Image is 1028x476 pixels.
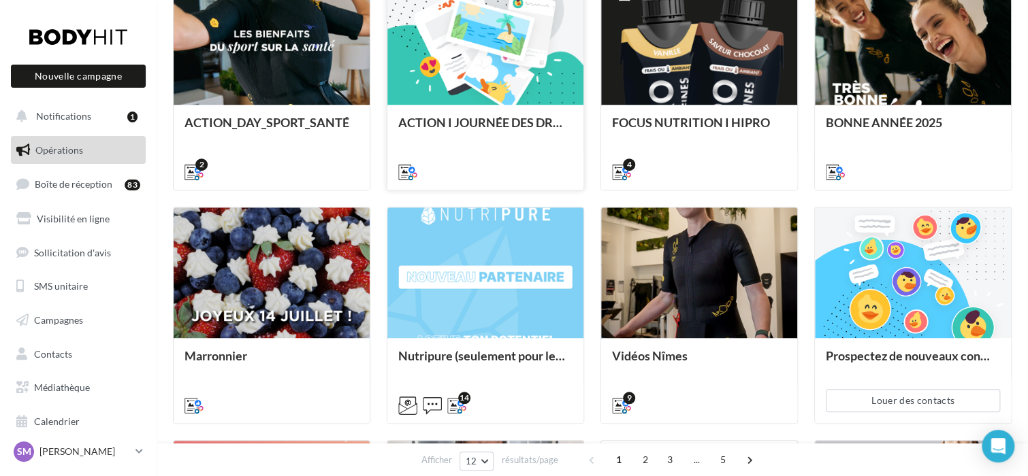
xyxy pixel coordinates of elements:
[623,158,635,171] div: 4
[608,449,630,471] span: 1
[712,449,734,471] span: 5
[35,178,112,190] span: Boîte de réception
[623,392,635,404] div: 9
[8,102,143,131] button: Notifications 1
[8,407,148,436] a: Calendrier
[8,239,148,267] a: Sollicitation d'avis
[184,116,359,143] div: ACTION_DAY_SPORT_SANTÉ
[17,445,31,458] span: SM
[398,349,573,376] div: Nutripure (seulement pour les clubs test)
[184,349,359,376] div: Marronnier
[8,205,148,233] a: Visibilité en ligne
[612,116,786,143] div: FOCUS NUTRITION I HIPRO
[8,373,148,402] a: Médiathèque
[195,158,208,171] div: 2
[398,116,573,143] div: ACTION I JOURNÉE DES DROITS DES FEMMES
[635,449,656,471] span: 2
[501,454,558,466] span: résultats/page
[36,110,91,122] span: Notifications
[8,169,148,199] a: Boîte de réception83
[37,213,110,224] span: Visibilité en ligne
[826,389,1000,412] button: Louer des contacts
[612,349,786,376] div: Vidéos Nîmes
[826,116,1000,143] div: BONNE ANNÉE 2025
[125,180,140,190] div: 83
[35,144,83,156] span: Opérations
[8,340,148,369] a: Contacts
[34,280,88,292] span: SMS unitaire
[8,272,148,301] a: SMS unitaire
[466,456,477,466] span: 12
[8,306,148,335] a: Campagnes
[982,430,1014,462] div: Open Intercom Messenger
[421,454,452,466] span: Afficher
[34,415,80,427] span: Calendrier
[34,381,90,393] span: Médiathèque
[34,314,83,326] span: Campagnes
[686,449,707,471] span: ...
[826,349,1000,376] div: Prospectez de nouveaux contacts
[458,392,470,404] div: 14
[659,449,681,471] span: 3
[127,112,138,122] div: 1
[34,246,111,258] span: Sollicitation d'avis
[460,452,494,471] button: 12
[8,136,148,165] a: Opérations
[11,65,146,88] button: Nouvelle campagne
[34,348,72,360] span: Contacts
[39,445,130,458] p: [PERSON_NAME]
[11,439,146,464] a: SM [PERSON_NAME]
